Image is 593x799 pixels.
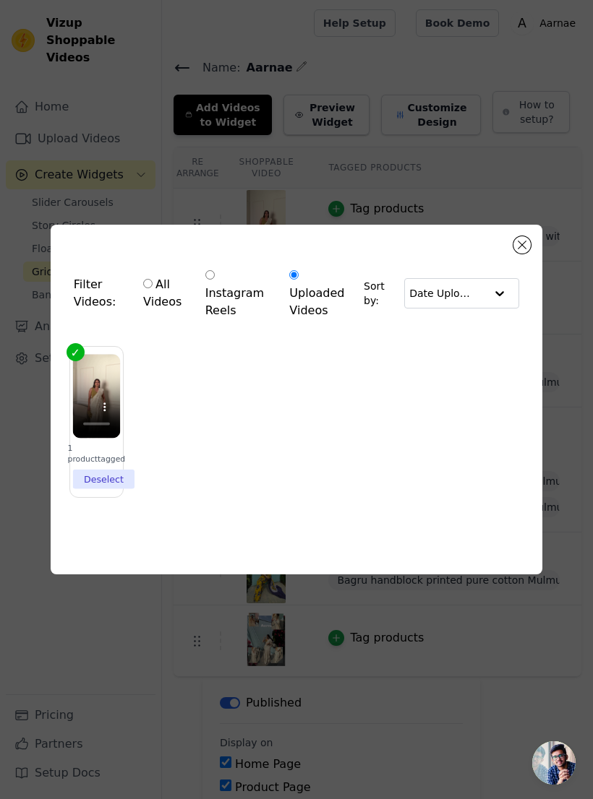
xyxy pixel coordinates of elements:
div: Sort by: [364,278,519,308]
div: Open chat [532,741,576,785]
label: All Videos [142,275,186,311]
div: 1 product tagged [72,444,119,465]
div: Filter Videos: [74,259,364,327]
label: Instagram Reels [205,267,270,320]
button: Close modal [513,236,531,254]
label: Uploaded Videos [289,267,357,320]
